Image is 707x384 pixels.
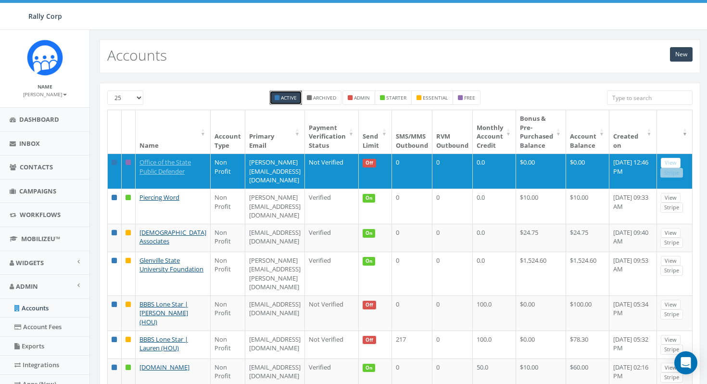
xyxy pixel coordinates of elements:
td: $1,524.60 [516,252,566,295]
span: Dashboard [19,115,59,124]
span: Rally Corp [28,12,62,21]
td: $78.30 [566,331,609,358]
a: BBBS Lone Star | [PERSON_NAME] (HOU) [139,300,188,326]
td: 0 [432,295,473,331]
td: [PERSON_NAME][EMAIL_ADDRESS][DOMAIN_NAME] [245,154,305,189]
a: View [661,228,681,238]
td: [DATE] 12:46 PM [609,154,657,189]
a: Stripe [660,345,683,355]
span: Off [363,301,376,309]
td: 0 [432,252,473,295]
td: 0 [392,252,432,295]
td: $0.00 [516,154,566,189]
h2: Accounts [107,47,167,63]
td: Non Profit [211,295,245,331]
td: [PERSON_NAME][EMAIL_ADDRESS][PERSON_NAME][DOMAIN_NAME] [245,252,305,295]
a: Stripe [660,372,683,383]
td: $10.00 [516,189,566,224]
th: Bonus &amp; Pre-Purchased Balance: activate to sort column ascending [516,110,566,154]
span: On [363,229,375,238]
small: free [464,94,475,101]
span: Campaigns [19,187,56,195]
span: MobilizeU™ [21,234,60,243]
th: SMS/MMS Outbound [392,110,432,154]
span: On [363,364,375,372]
th: Name: activate to sort column ascending [136,110,211,154]
td: [DATE] 05:34 PM [609,295,657,331]
a: Piercing Word [139,193,179,202]
a: Stripe [660,266,683,276]
td: Not Verified [305,295,359,331]
td: $10.00 [566,189,609,224]
a: [PERSON_NAME] [23,90,67,98]
a: Stripe [660,203,683,213]
small: Archived [313,94,336,101]
td: 0 [432,224,473,252]
td: [DATE] 09:53 AM [609,252,657,295]
td: [EMAIL_ADDRESS][DOMAIN_NAME] [245,295,305,331]
a: View [661,300,681,310]
small: [PERSON_NAME] [23,91,67,98]
td: 0.0 [473,252,516,295]
td: [EMAIL_ADDRESS][DOMAIN_NAME] [245,224,305,252]
td: 0 [432,331,473,358]
a: View [661,193,681,203]
td: Non Profit [211,252,245,295]
span: Contacts [20,163,53,171]
td: [EMAIL_ADDRESS][DOMAIN_NAME] [245,331,305,358]
td: $24.75 [516,224,566,252]
td: Verified [305,252,359,295]
td: 0.0 [473,154,516,189]
a: Stripe [660,238,683,248]
small: admin [354,94,370,101]
a: View [661,363,681,373]
a: Office of the State Public Defender [139,158,191,176]
td: [PERSON_NAME][EMAIL_ADDRESS][DOMAIN_NAME] [245,189,305,224]
td: Non Profit [211,154,245,189]
td: Not Verified [305,154,359,189]
td: Not Verified [305,331,359,358]
small: Name [38,83,52,90]
td: 0 [392,154,432,189]
span: Off [363,336,376,345]
a: View [661,158,681,168]
td: $0.00 [516,331,566,358]
td: Non Profit [211,189,245,224]
td: $0.00 [566,154,609,189]
td: [DATE] 05:32 PM [609,331,657,358]
td: $24.75 [566,224,609,252]
a: [DOMAIN_NAME] [139,363,189,371]
th: Send Limit: activate to sort column ascending [359,110,392,154]
td: Non Profit [211,331,245,358]
a: View [661,335,681,345]
small: Active [281,94,297,101]
span: Inbox [19,139,40,148]
small: starter [386,94,406,101]
a: BBBS Lone Star | Lauren (HOU) [139,335,188,353]
input: Type to search [607,90,693,105]
td: 0.0 [473,224,516,252]
td: [DATE] 09:33 AM [609,189,657,224]
th: Payment Verification Status : activate to sort column ascending [305,110,359,154]
th: Monthly Account Credit: activate to sort column ascending [473,110,516,154]
th: Account Balance: activate to sort column ascending [566,110,609,154]
td: [DATE] 09:40 AM [609,224,657,252]
td: 100.0 [473,295,516,331]
a: Glenville State University Foundation [139,256,203,274]
a: View [661,256,681,266]
td: $1,524.60 [566,252,609,295]
td: 0 [392,295,432,331]
td: 0.0 [473,189,516,224]
td: $100.00 [566,295,609,331]
td: 100.0 [473,331,516,358]
td: Verified [305,224,359,252]
a: Stripe [660,309,683,320]
div: Open Intercom Messenger [674,351,697,374]
span: On [363,194,375,203]
th: RVM Outbound [432,110,473,154]
td: 217 [392,331,432,358]
th: Account Type [211,110,245,154]
img: Icon_1.png [27,39,63,76]
td: Non Profit [211,224,245,252]
th: Created on: activate to sort column ascending [609,110,657,154]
